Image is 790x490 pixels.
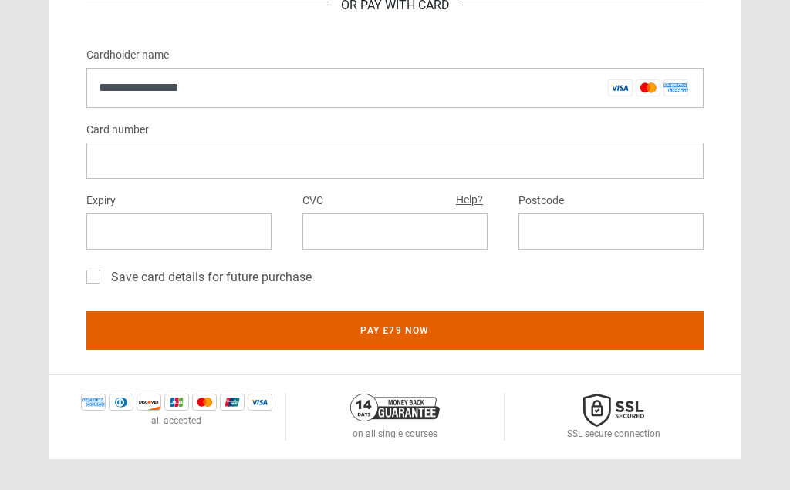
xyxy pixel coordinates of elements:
[567,427,660,441] p: SSL secure connection
[86,192,116,210] label: Expiry
[109,394,133,411] img: diners
[86,311,704,350] button: Pay £79 now
[105,268,312,287] label: Save card details for future purchase
[451,190,488,210] button: Help?
[192,394,217,411] img: mastercard
[220,394,245,411] img: unionpay
[86,46,169,65] label: Cardholder name
[350,394,440,421] img: 14-day-money-back-guarantee-42d24aedb5115c0ff13b.png
[151,414,201,428] p: all accepted
[353,427,437,441] p: on all single courses
[81,394,106,411] img: amex
[302,192,323,210] label: CVC
[248,394,272,411] img: visa
[164,394,189,411] img: jcb
[86,121,149,139] label: Card number
[518,192,564,210] label: Postcode
[137,394,161,411] img: discover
